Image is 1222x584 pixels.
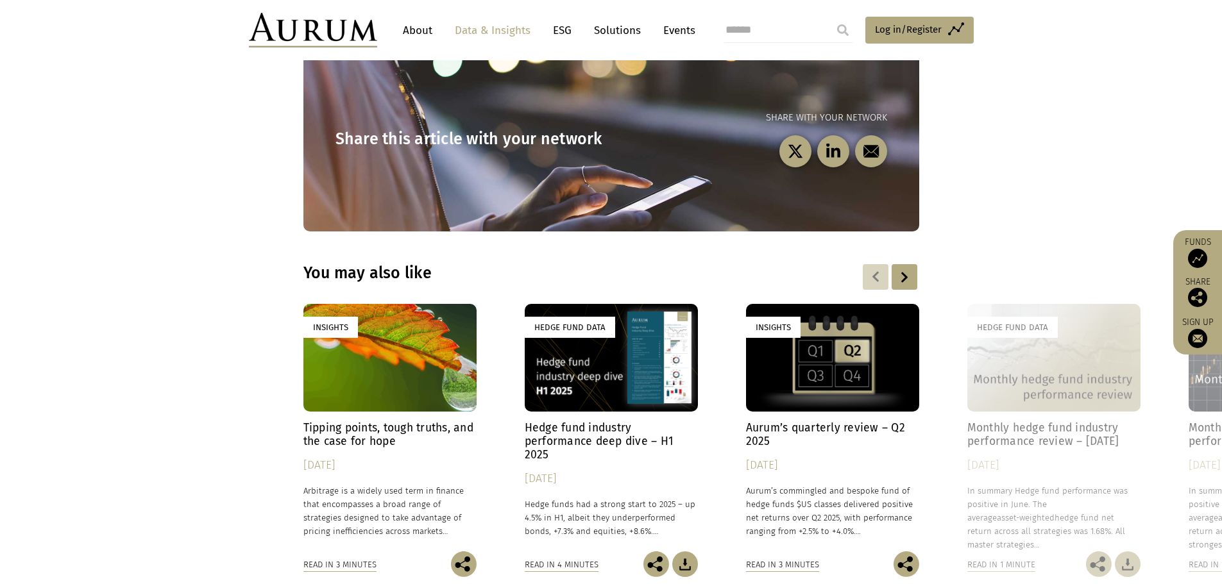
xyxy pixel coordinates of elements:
[787,144,803,160] img: twitter-black.svg
[303,317,358,338] div: Insights
[525,470,698,488] div: [DATE]
[865,17,974,44] a: Log in/Register
[967,317,1058,338] div: Hedge Fund Data
[746,456,919,474] div: [DATE]
[525,421,698,462] h4: Hedge fund industry performance deep dive – H1 2025
[303,263,754,283] h3: You may also like
[1115,551,1141,577] img: Download Article
[588,19,647,42] a: Solutions
[746,558,819,572] div: Read in 3 minutes
[875,22,942,37] span: Log in/Register
[525,304,698,552] a: Hedge Fund Data Hedge fund industry performance deep dive – H1 2025 [DATE] Hedge funds had a stro...
[303,484,477,538] p: Arbitrage is a widely used term in finance that encompasses a broad range of strategies designed ...
[746,484,919,538] p: Aurum’s commingled and bespoke fund of hedge funds $US classes delivered positive net returns ove...
[1086,551,1112,577] img: Share this post
[611,110,887,126] p: Share with your network
[997,513,1055,522] span: asset-weighted
[303,558,377,572] div: Read in 3 minutes
[249,13,377,47] img: Aurum
[303,421,477,448] h4: Tipping points, tough truths, and the case for hope
[1188,329,1207,348] img: Sign up to our newsletter
[894,551,919,577] img: Share this post
[1180,237,1216,268] a: Funds
[746,304,919,552] a: Insights Aurum’s quarterly review – Q2 2025 [DATE] Aurum’s commingled and bespoke fund of hedge f...
[1188,249,1207,268] img: Access Funds
[1180,278,1216,307] div: Share
[657,19,695,42] a: Events
[451,551,477,577] img: Share this post
[746,317,801,338] div: Insights
[396,19,439,42] a: About
[830,17,856,43] input: Submit
[967,558,1035,572] div: Read in 1 minute
[1180,317,1216,348] a: Sign up
[967,456,1141,474] div: [DATE]
[863,144,879,160] img: email-black.svg
[967,484,1141,552] p: In summary Hedge fund performance was positive in June. The average hedge fund net return across ...
[746,421,919,448] h4: Aurum’s quarterly review – Q2 2025
[825,144,841,160] img: linkedin-black.svg
[525,558,598,572] div: Read in 4 minutes
[643,551,669,577] img: Share this post
[525,317,615,338] div: Hedge Fund Data
[335,129,611,149] h3: Share this article with your network
[448,19,537,42] a: Data & Insights
[525,497,698,538] p: Hedge funds had a strong start to 2025 – up 4.5% in H1, albeit they underperformed bonds, +7.3% a...
[303,304,477,552] a: Insights Tipping points, tough truths, and the case for hope [DATE] Arbitrage is a widely used te...
[303,456,477,474] div: [DATE]
[967,421,1141,448] h4: Monthly hedge fund industry performance review – [DATE]
[547,19,578,42] a: ESG
[672,551,698,577] img: Download Article
[1188,288,1207,307] img: Share this post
